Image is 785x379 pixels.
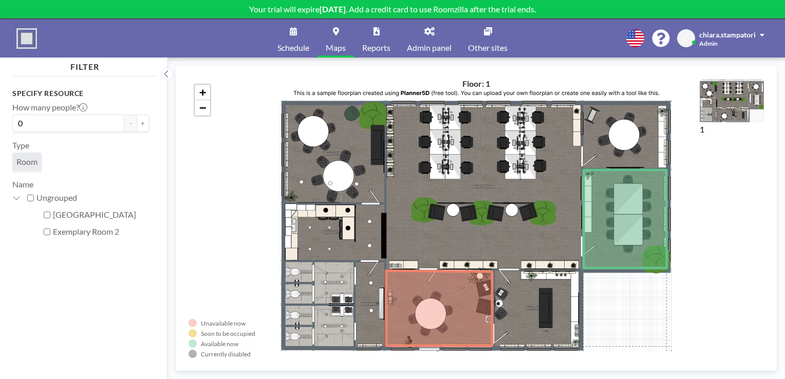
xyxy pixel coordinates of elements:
label: Exemplary Room 2 [53,226,149,237]
div: Available now [201,340,238,348]
label: Type [12,140,29,150]
a: Schedule [269,19,317,58]
div: Soon to be occupied [201,330,255,337]
button: - [124,115,137,132]
span: Admin panel [407,44,452,52]
span: Schedule [277,44,309,52]
h4: FILTER [12,58,157,72]
h4: Floor: 1 [462,79,490,89]
img: ExemplaryFloorPlanRoomzilla.png [700,79,764,122]
label: 1 [700,124,704,134]
img: organization-logo [16,28,37,49]
span: Other sites [468,44,508,52]
b: [DATE] [320,4,346,14]
span: + [199,86,206,99]
span: − [199,101,206,114]
label: How many people? [12,102,87,112]
a: Admin panel [399,19,460,58]
label: Ungrouped [36,193,149,203]
a: Maps [317,19,354,58]
h3: Specify resource [12,89,149,98]
span: Room [16,157,38,167]
a: Zoom in [195,85,210,100]
label: Name [12,179,33,189]
div: Currently disabled [201,350,251,358]
button: + [137,115,149,132]
div: Unavailable now [201,319,246,327]
span: Maps [326,44,346,52]
span: C [684,34,688,43]
span: Reports [362,44,390,52]
a: Zoom out [195,100,210,116]
a: Reports [354,19,399,58]
a: Other sites [460,19,516,58]
span: Admin [699,40,718,47]
span: chiara.stampatori [699,30,756,39]
label: [GEOGRAPHIC_DATA] [53,210,149,220]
